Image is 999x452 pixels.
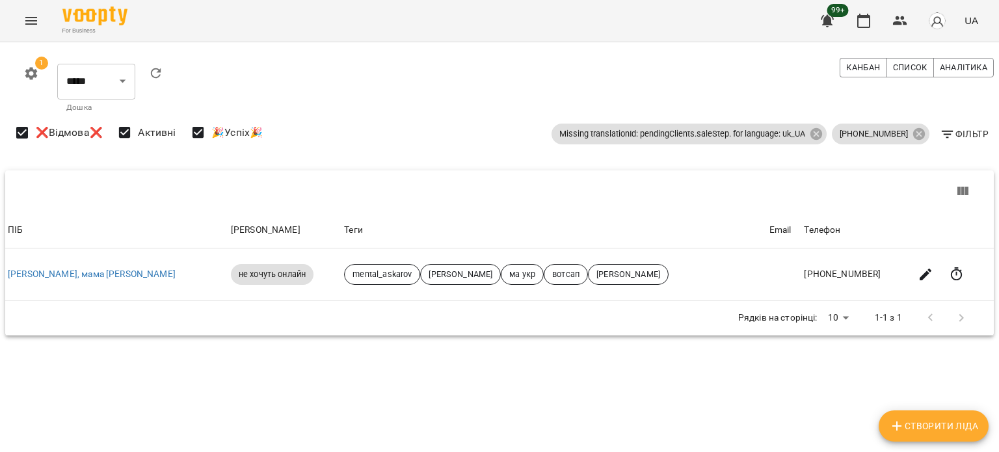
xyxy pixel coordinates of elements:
[832,124,929,144] div: [PHONE_NUMBER]
[801,248,907,300] td: [PHONE_NUMBER]
[965,14,978,27] span: UA
[893,60,927,75] span: Список
[947,176,978,207] button: View Columns
[738,312,818,325] p: Рядків на сторінці:
[840,58,886,77] button: Канбан
[959,8,983,33] button: UA
[501,269,543,280] span: ма укр
[16,5,47,36] button: Menu
[5,170,994,212] div: Table Toolbar
[846,60,880,75] span: Канбан
[879,410,989,442] button: Створити Ліда
[231,264,313,285] div: не хочуть онлайн
[138,125,176,140] span: Активні
[66,101,126,114] p: Дошка
[875,312,902,325] p: 1-1 з 1
[35,57,48,70] span: 1
[940,60,987,75] span: Аналітика
[769,222,799,238] div: Email
[832,128,916,140] span: [PHONE_NUMBER]
[345,269,420,280] span: mental_askarov
[552,124,827,144] div: Missing translationId: pendingClients.saleStep. for language: uk_UA
[886,58,934,77] button: Список
[8,222,226,238] div: ПІБ
[36,125,103,140] span: ❌Відмова❌
[552,128,813,140] span: Missing translationId: pendingClients.saleStep. for language: uk_UA
[827,4,849,17] span: 99+
[421,269,500,280] span: [PERSON_NAME]
[823,308,854,327] div: 10
[211,125,263,140] span: 🎉Успіх🎉
[344,222,764,238] div: Теги
[544,269,587,280] span: вотсап
[889,418,978,434] span: Створити Ліда
[231,269,313,280] span: не хочуть онлайн
[231,222,340,238] div: [PERSON_NAME]
[589,269,668,280] span: [PERSON_NAME]
[804,222,905,238] div: Телефон
[940,126,989,142] span: Фільтр
[62,7,127,25] img: Voopty Logo
[935,122,994,146] button: Фільтр
[62,27,127,35] span: For Business
[8,269,176,279] a: [PERSON_NAME], мама [PERSON_NAME]
[933,58,994,77] button: Аналітика
[928,12,946,30] img: avatar_s.png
